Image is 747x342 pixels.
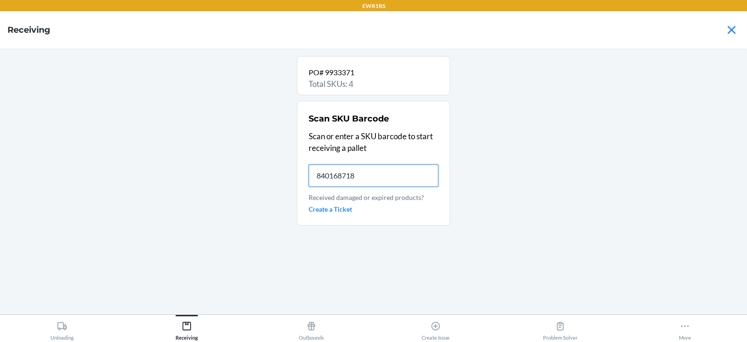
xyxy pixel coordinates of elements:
[309,204,438,214] a: Create a Ticket
[373,315,498,341] button: Create Issue
[309,164,438,187] input: SKU
[543,317,578,341] div: Problem Solver
[299,317,324,341] div: Outbounds
[309,67,438,78] p: PO# 9933371
[50,317,74,341] div: Unloading
[125,315,249,341] button: Receiving
[422,317,450,341] div: Create Issue
[176,317,198,341] div: Receiving
[362,2,385,10] p: EWR1RS
[622,315,747,341] button: More
[309,192,438,202] p: Received damaged or expired products?
[309,130,438,154] p: Scan or enter a SKU barcode to start receiving a pallet
[7,24,50,36] h4: Receiving
[498,315,623,341] button: Problem Solver
[249,315,373,341] button: Outbounds
[309,113,389,125] h2: Scan SKU Barcode
[309,78,438,90] p: Total SKUs: 4
[679,317,691,341] div: More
